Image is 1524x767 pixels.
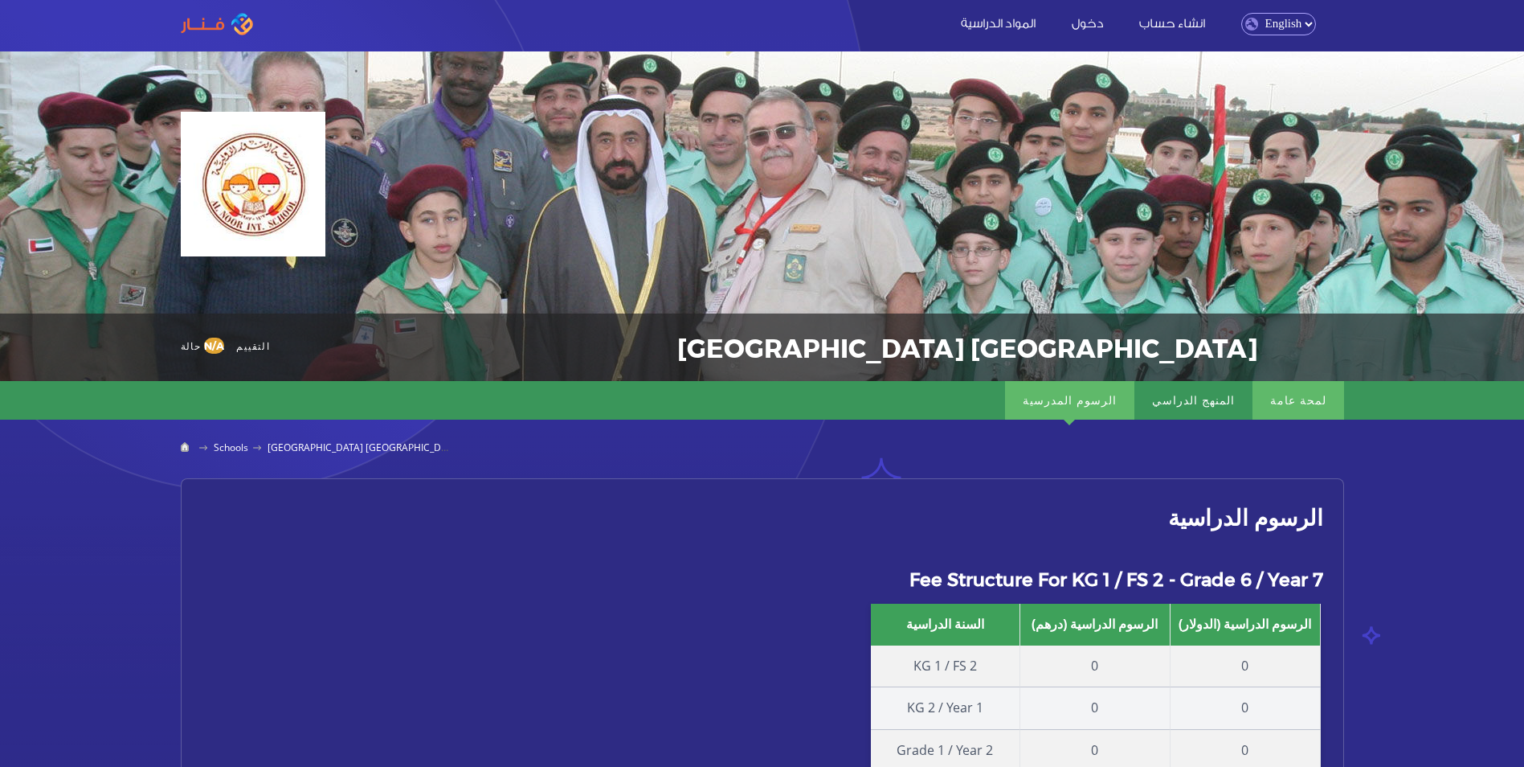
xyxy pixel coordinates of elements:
td: 0 [1171,646,1321,688]
a: الرسوم المدرسية [1005,381,1134,420]
div: N/A [204,338,224,354]
td: KG 2 / Year 1 [871,687,1021,730]
td: 0 [1020,687,1171,730]
span: حالة [181,340,202,351]
h1: [GEOGRAPHIC_DATA] [GEOGRAPHIC_DATA] [409,333,1258,362]
td: 0 [1171,687,1321,730]
th: الرسوم الدراسية (الدولار) [1171,604,1321,646]
th: الرسوم الدراسية (درهم) [1020,604,1171,646]
a: انشاء حساب [1123,14,1221,31]
span: التقييم [236,331,269,360]
a: Schools [214,441,248,454]
span: [GEOGRAPHIC_DATA] [GEOGRAPHIC_DATA] [268,441,461,454]
a: دخول [1056,14,1120,31]
td: KG 1 / FS 2 [871,646,1021,688]
h2: الرسوم الدراسية [202,499,1323,535]
th: السنة الدراسية [871,604,1021,646]
a: المنهج الدراسي [1134,381,1252,420]
img: language.png [1245,18,1258,31]
a: لمحة عامة [1252,381,1344,420]
h3: Fee Structure for KG 1 / FS 2 - Grade 6 / Year 7 [202,564,1323,594]
td: 0 [1020,646,1171,688]
a: Home [181,442,194,454]
a: المواد الدراسية [945,14,1052,31]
